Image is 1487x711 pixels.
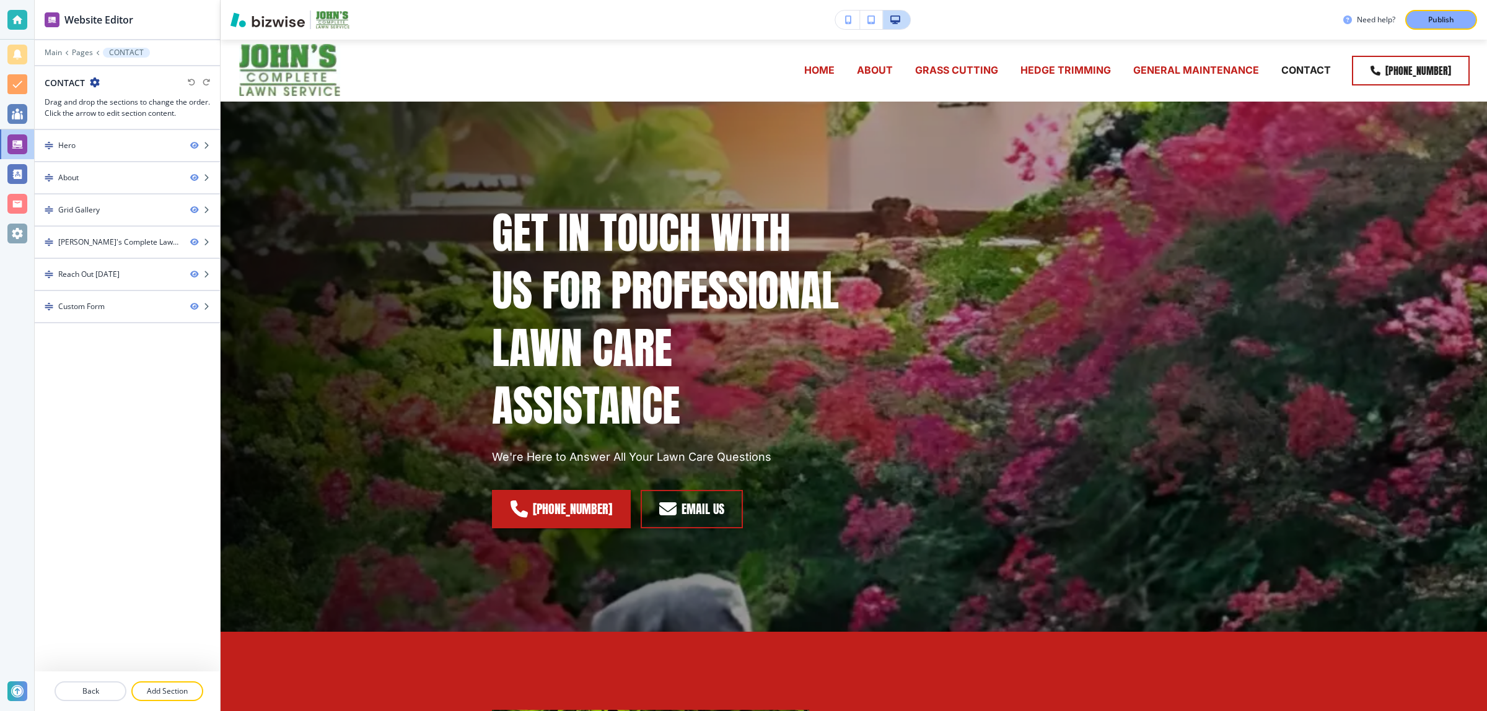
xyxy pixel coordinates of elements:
p: GENERAL MAINTENANCE [1133,63,1259,77]
img: Drag [45,141,53,150]
button: Main [45,48,62,57]
div: Reach Out Today [58,269,120,280]
p: We're Here to Answer All Your Lawn Care Questions [492,449,839,465]
img: Drag [45,173,53,182]
p: GRASS CUTTING [915,63,998,77]
p: HOME [804,63,835,77]
p: Publish [1428,14,1454,25]
img: Your Logo [316,11,349,28]
div: Drag[PERSON_NAME]'s Complete Lawn Service [35,227,220,258]
img: John's Complete Lawn Service [239,44,340,96]
p: ABOUT [857,63,893,77]
h2: Website Editor [64,12,133,27]
img: Drag [45,238,53,246]
img: Bizwise Logo [230,12,305,27]
img: Drag [45,270,53,279]
div: John's Complete Lawn Service [58,237,180,248]
div: About [58,172,79,183]
p: HEDGE TRIMMING [1020,63,1111,77]
div: DragCustom Form [35,291,220,322]
div: DragGrid Gallery [35,194,220,225]
button: CONTACT [103,48,150,58]
p: CONTACT [109,48,144,57]
button: Pages [72,48,93,57]
a: [PHONE_NUMBER] [1352,56,1470,85]
h2: CONTACT [45,76,85,89]
div: DragReach Out [DATE] [35,259,220,290]
p: Back [56,686,125,697]
button: Add Section [131,681,203,701]
p: Add Section [133,686,202,697]
h3: Need help? [1357,14,1395,25]
a: [PHONE_NUMBER] [492,490,631,528]
div: DragHero [35,130,220,161]
div: Hero [58,140,76,151]
h3: Drag and drop the sections to change the order. Click the arrow to edit section content. [45,97,210,119]
div: Custom Form [58,301,105,312]
button: Back [55,681,126,701]
div: DragAbout [35,162,220,193]
div: Grid Gallery [58,204,100,216]
p: CONTACT [1281,63,1331,77]
a: EMAIL US [641,490,743,528]
img: editor icon [45,12,59,27]
img: Drag [45,206,53,214]
button: Publish [1405,10,1477,30]
p: GET IN TOUCH WITH US FOR PROFESSIONAL LAWN CARE ASSISTANCE [492,204,839,434]
img: Drag [45,302,53,311]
